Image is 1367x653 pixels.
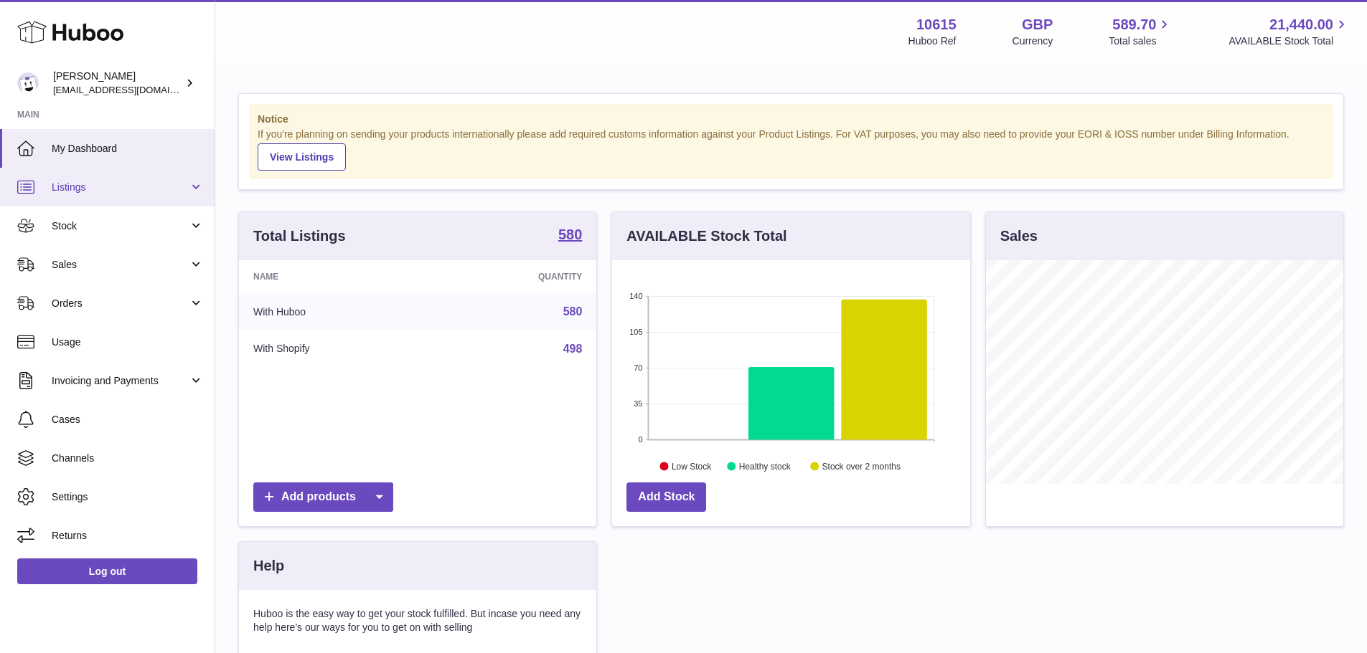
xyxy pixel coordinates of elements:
[52,181,189,194] span: Listings
[53,84,211,95] span: [EMAIL_ADDRESS][DOMAIN_NAME]
[253,482,393,512] a: Add products
[53,70,182,97] div: [PERSON_NAME]
[253,227,346,246] h3: Total Listings
[626,227,786,246] h3: AVAILABLE Stock Total
[558,227,582,244] a: 580
[258,113,1325,126] strong: Notice
[239,330,432,368] td: With Shopify
[52,452,204,465] span: Channels
[563,305,583,318] a: 580
[558,227,582,242] strong: 580
[916,15,957,34] strong: 10615
[432,260,597,293] th: Quantity
[639,435,643,444] text: 0
[52,413,204,426] span: Cases
[1013,34,1053,48] div: Currency
[1229,15,1350,48] a: 21,440.00 AVAILABLE Stock Total
[563,343,583,355] a: 498
[17,72,39,94] img: internalAdmin-10615@internal.huboo.com
[239,260,432,293] th: Name
[52,335,204,349] span: Usage
[1109,34,1173,48] span: Total sales
[672,461,712,471] text: Low Stock
[52,529,204,543] span: Returns
[822,461,901,471] text: Stock over 2 months
[52,297,189,310] span: Orders
[739,461,791,471] text: Healthy stock
[1229,34,1350,48] span: AVAILABLE Stock Total
[634,363,643,372] text: 70
[52,219,189,233] span: Stock
[52,490,204,504] span: Settings
[629,292,642,300] text: 140
[52,374,189,388] span: Invoicing and Payments
[1022,15,1053,34] strong: GBP
[634,399,643,408] text: 35
[1000,227,1038,246] h3: Sales
[52,258,189,272] span: Sales
[908,34,957,48] div: Huboo Ref
[52,142,204,156] span: My Dashboard
[253,607,582,634] p: Huboo is the easy way to get your stock fulfilled. But incase you need any help here's our ways f...
[626,482,706,512] a: Add Stock
[253,556,284,576] h3: Help
[239,293,432,330] td: With Huboo
[1112,15,1156,34] span: 589.70
[17,558,197,584] a: Log out
[258,128,1325,171] div: If you're planning on sending your products internationally please add required customs informati...
[1109,15,1173,48] a: 589.70 Total sales
[258,143,346,171] a: View Listings
[1269,15,1333,34] span: 21,440.00
[629,328,642,336] text: 105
